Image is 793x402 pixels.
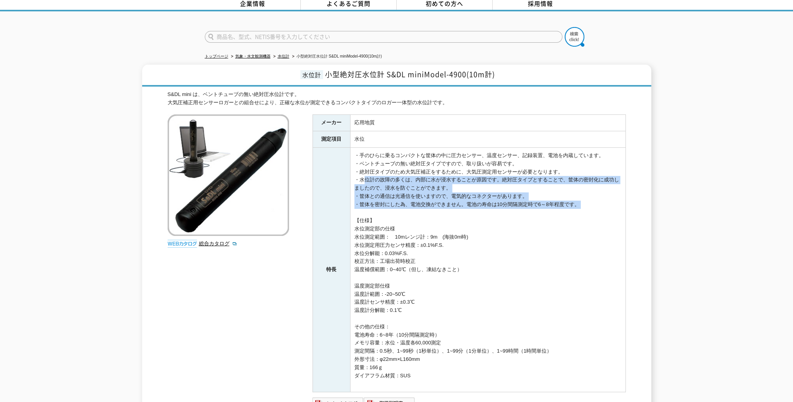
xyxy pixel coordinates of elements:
img: webカタログ [168,240,197,248]
a: 水位計 [278,54,289,58]
td: 応用地質 [350,115,625,131]
span: 小型絶対圧水位計 S&DL miniModel-4900(10m計) [325,69,495,80]
input: 商品名、型式、NETIS番号を入力してください [205,31,562,43]
span: 水位計 [300,70,323,79]
th: メーカー [313,115,350,131]
a: 総合カタログ [199,241,237,246]
th: 測定項目 [313,131,350,148]
a: トップページ [205,54,228,58]
img: btn_search.png [565,27,584,47]
td: 水位 [350,131,625,148]
li: 小型絶対圧水位計 S&DL miniModel-4900(10m計) [291,53,382,61]
div: S&DL mini は、ベントチューブの無い絶対圧水位計です。 大気圧補正用センサーロガーとの組合せにより、正確な水位が測定できるコンパクトタイプのロガー一体型の水位計です。 [168,91,626,107]
a: 気象・水文観測機器 [235,54,271,58]
td: ・手のひらに乗るコンパクトな筐体の中に圧力センサー、温度センサー、記録装置、電池を内蔵しています。 ・ベントチューブの無い絶対圧タイプですので、取り扱いが容易です。 ・絶対圧タイプのため大気圧補... [350,148,625,392]
img: 小型絶対圧水位計 S&DL miniModel-4900(10m計) [168,114,289,236]
th: 特長 [313,148,350,392]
